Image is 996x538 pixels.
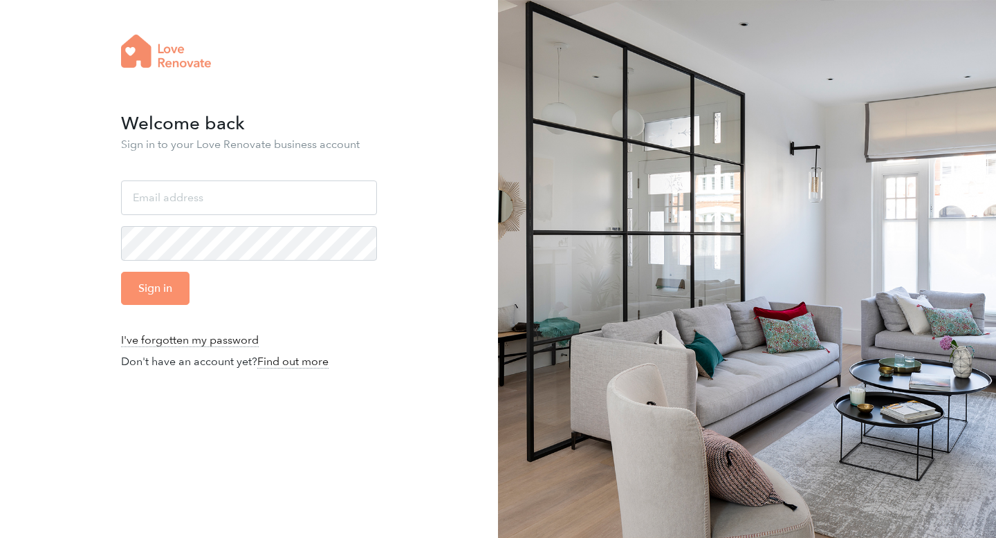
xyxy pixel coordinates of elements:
h3: Welcome back [121,116,377,131]
p: Don't have an account yet? [121,354,377,369]
input: Email address [121,180,377,215]
input: Sign in [121,272,190,305]
a: Find out more [257,355,329,369]
img: logo-full-wording-79bf5e73d291cfab37555a613d54981bc2efa348f0f5dcbc052162c5c15522e6.png [121,35,211,68]
a: I've forgotten my password [121,333,259,347]
p: Sign in to your Love Renovate business account [121,137,377,152]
